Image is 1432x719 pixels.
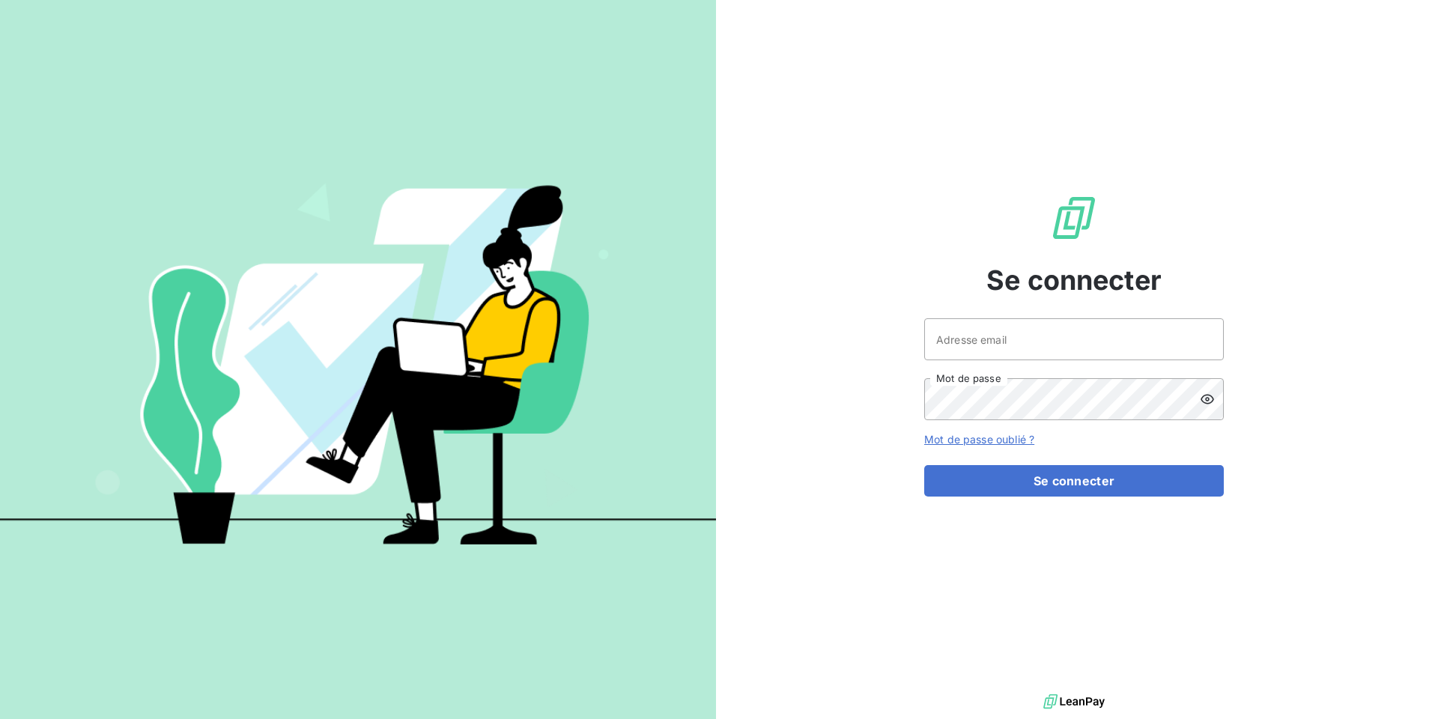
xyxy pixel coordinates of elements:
[1043,691,1105,713] img: logo
[924,433,1034,446] a: Mot de passe oublié ?
[1050,194,1098,242] img: Logo LeanPay
[924,318,1224,360] input: placeholder
[986,260,1162,300] span: Se connecter
[924,465,1224,497] button: Se connecter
